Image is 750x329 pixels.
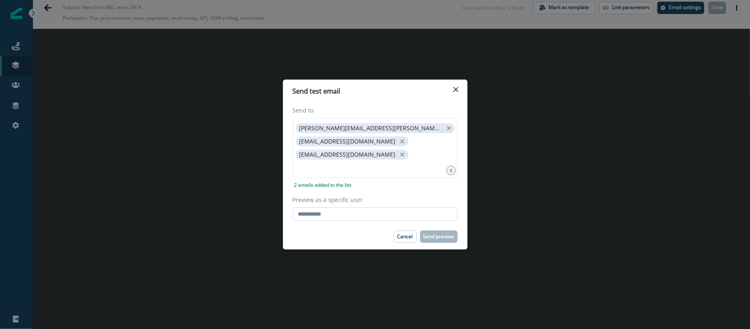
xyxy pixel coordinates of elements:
[423,234,454,240] p: Send preview
[293,181,353,189] p: 2 emails added to the list
[293,106,453,115] label: Send to
[299,138,396,145] p: [EMAIL_ADDRESS][DOMAIN_NAME]
[299,151,396,158] p: [EMAIL_ADDRESS][DOMAIN_NAME]
[397,234,413,240] p: Cancel
[293,86,341,96] p: Send test email
[398,137,407,146] button: close
[299,125,443,132] p: [PERSON_NAME][EMAIL_ADDRESS][PERSON_NAME][DOMAIN_NAME]
[445,124,453,132] button: close
[394,230,417,243] button: Cancel
[449,83,463,96] button: Close
[293,195,453,204] label: Preview as a specific user
[398,150,407,159] button: close
[446,166,456,175] div: 3
[420,230,458,243] button: Send preview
